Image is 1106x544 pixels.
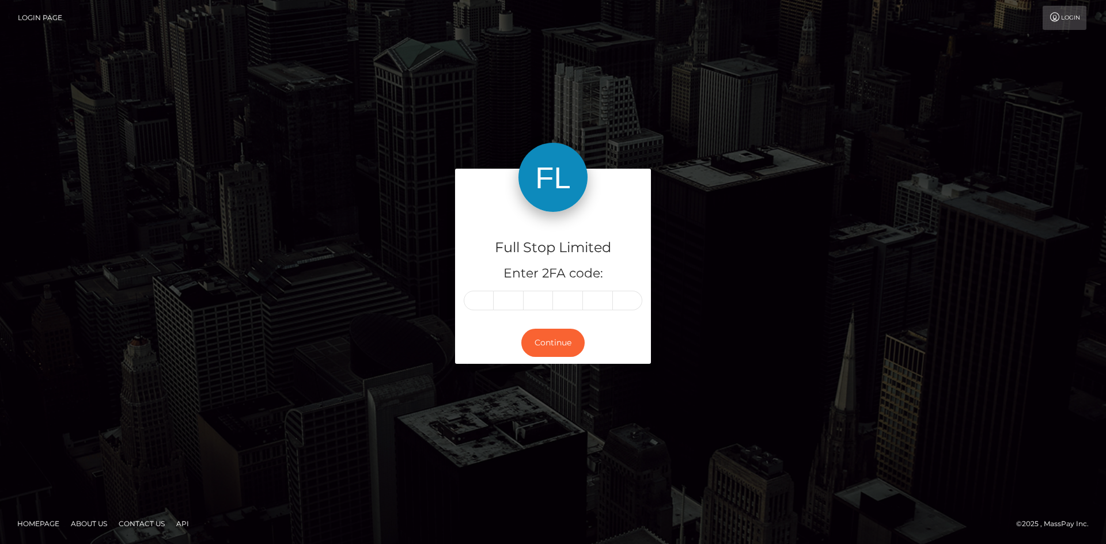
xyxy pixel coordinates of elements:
[1043,6,1086,30] a: Login
[464,265,642,283] h5: Enter 2FA code:
[521,329,585,357] button: Continue
[66,515,112,532] a: About Us
[172,515,194,532] a: API
[1016,518,1097,530] div: © 2025 , MassPay Inc.
[18,6,62,30] a: Login Page
[114,515,169,532] a: Contact Us
[518,143,588,212] img: Full Stop Limited
[464,238,642,258] h4: Full Stop Limited
[13,515,64,532] a: Homepage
